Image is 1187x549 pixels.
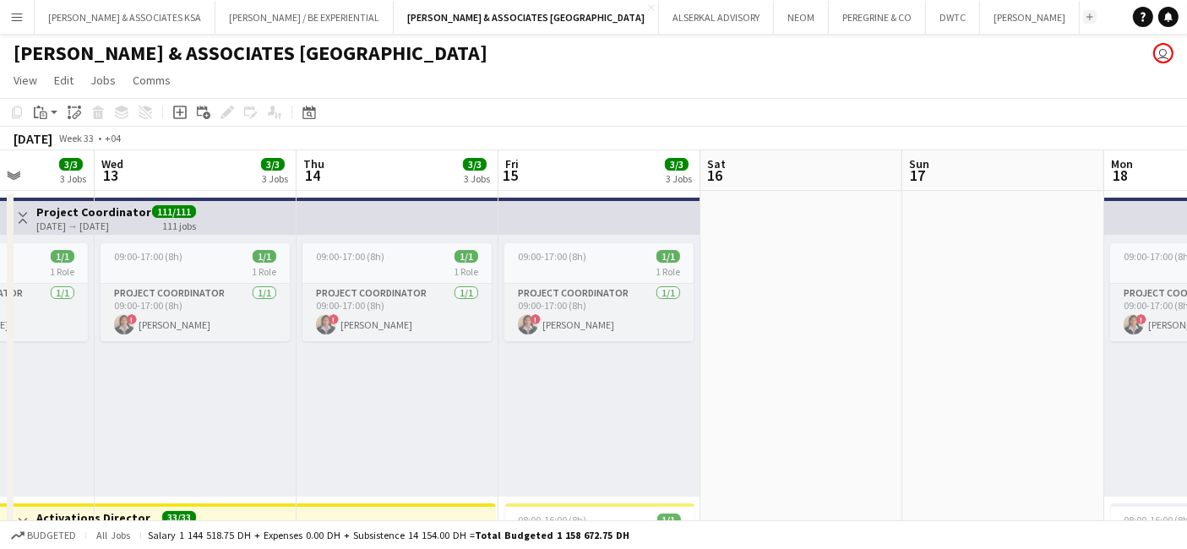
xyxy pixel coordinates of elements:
[666,172,692,185] div: 3 Jobs
[657,514,681,526] span: 1/1
[35,1,215,34] button: [PERSON_NAME] & ASSOCIATES KSA
[36,220,151,232] div: [DATE] → [DATE]
[329,314,339,324] span: !
[829,1,926,34] button: PEREGRINE & CO
[463,158,487,171] span: 3/3
[303,156,324,171] span: Thu
[505,156,519,171] span: Fri
[518,250,586,263] span: 09:00-17:00 (8h)
[475,529,629,541] span: Total Budgeted 1 158 672.75 DH
[14,41,487,66] h1: [PERSON_NAME] & ASSOCIATES [GEOGRAPHIC_DATA]
[455,250,478,263] span: 1/1
[51,250,74,263] span: 1/1
[656,265,680,278] span: 1 Role
[93,529,133,541] span: All jobs
[60,172,86,185] div: 3 Jobs
[7,69,44,91] a: View
[114,250,182,263] span: 09:00-17:00 (8h)
[127,314,137,324] span: !
[1153,43,1173,63] app-user-avatar: Glenda Castelino
[90,73,116,88] span: Jobs
[27,530,76,541] span: Budgeted
[59,158,83,171] span: 3/3
[56,132,98,144] span: Week 33
[162,218,196,232] div: 111 jobs
[665,158,689,171] span: 3/3
[503,166,519,185] span: 15
[454,265,478,278] span: 1 Role
[519,514,587,526] span: 08:00-16:00 (8h)
[101,284,290,341] app-card-role: Project Coordinator1/109:00-17:00 (8h)![PERSON_NAME]
[54,73,74,88] span: Edit
[926,1,980,34] button: DWTC
[909,156,929,171] span: Sun
[659,1,774,34] button: ALSERKAL ADVISORY
[152,205,196,218] span: 111/111
[252,265,276,278] span: 1 Role
[133,73,171,88] span: Comms
[162,511,196,524] span: 33/33
[36,510,150,525] h3: Activations Director
[1108,166,1133,185] span: 18
[101,156,123,171] span: Wed
[50,265,74,278] span: 1 Role
[774,1,829,34] button: NEOM
[84,69,123,91] a: Jobs
[705,166,726,185] span: 16
[8,526,79,545] button: Budgeted
[14,73,37,88] span: View
[907,166,929,185] span: 17
[302,284,492,341] app-card-role: Project Coordinator1/109:00-17:00 (8h)![PERSON_NAME]
[980,1,1080,34] button: [PERSON_NAME]
[656,250,680,263] span: 1/1
[504,243,694,341] app-job-card: 09:00-17:00 (8h)1/11 RoleProject Coordinator1/109:00-17:00 (8h)![PERSON_NAME]
[394,1,659,34] button: [PERSON_NAME] & ASSOCIATES [GEOGRAPHIC_DATA]
[302,243,492,341] app-job-card: 09:00-17:00 (8h)1/11 RoleProject Coordinator1/109:00-17:00 (8h)![PERSON_NAME]
[504,284,694,341] app-card-role: Project Coordinator1/109:00-17:00 (8h)![PERSON_NAME]
[253,250,276,263] span: 1/1
[1136,314,1146,324] span: !
[47,69,80,91] a: Edit
[36,204,151,220] h3: Project Coordinator
[99,166,123,185] span: 13
[316,250,384,263] span: 09:00-17:00 (8h)
[101,243,290,341] app-job-card: 09:00-17:00 (8h)1/11 RoleProject Coordinator1/109:00-17:00 (8h)![PERSON_NAME]
[215,1,394,34] button: [PERSON_NAME] / BE EXPERIENTIAL
[1111,156,1133,171] span: Mon
[105,132,121,144] div: +04
[707,156,726,171] span: Sat
[464,172,490,185] div: 3 Jobs
[14,130,52,147] div: [DATE]
[301,166,324,185] span: 14
[148,529,629,541] div: Salary 1 144 518.75 DH + Expenses 0.00 DH + Subsistence 14 154.00 DH =
[261,158,285,171] span: 3/3
[262,172,288,185] div: 3 Jobs
[126,69,177,91] a: Comms
[531,314,541,324] span: !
